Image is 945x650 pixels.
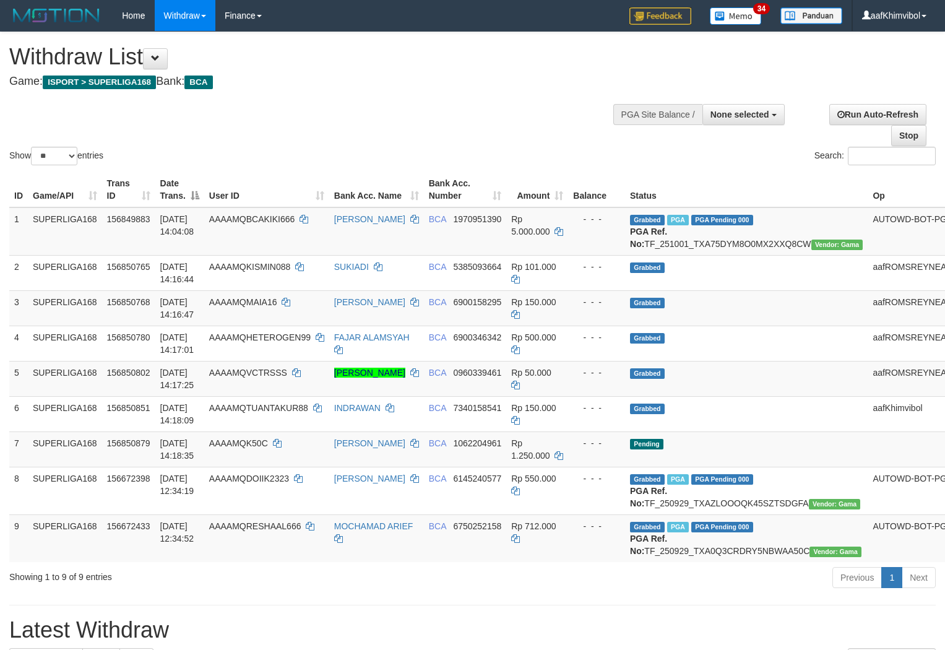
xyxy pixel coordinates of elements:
[453,474,501,483] span: Copy 6145240577 to clipboard
[453,438,501,448] span: Copy 1062204961 to clipboard
[429,214,446,224] span: BCA
[710,110,769,119] span: None selected
[160,403,194,425] span: [DATE] 14:18:09
[334,262,369,272] a: SUKIADI
[107,403,150,413] span: 156850851
[691,522,753,532] span: PGA Pending
[9,45,618,69] h1: Withdraw List
[9,255,28,290] td: 2
[334,438,405,448] a: [PERSON_NAME]
[691,474,753,485] span: PGA Pending
[334,332,410,342] a: FAJAR ALAMSYAH
[832,567,882,588] a: Previous
[625,514,868,562] td: TF_250929_TXA0Q3CRDRY5NBWAA50C
[9,326,28,361] td: 4
[429,474,446,483] span: BCA
[630,227,667,249] b: PGA Ref. No:
[811,240,863,250] span: Vendor URL: https://trx31.1velocity.biz
[630,474,665,485] span: Grabbed
[9,467,28,514] td: 8
[9,361,28,396] td: 5
[9,514,28,562] td: 9
[9,566,384,583] div: Showing 1 to 9 of 9 entries
[28,361,102,396] td: SUPERLIGA168
[209,297,277,307] span: AAAAMQMAIA16
[453,368,501,378] span: Copy 0960339461 to clipboard
[613,104,702,125] div: PGA Site Balance /
[630,404,665,414] span: Grabbed
[625,172,868,207] th: Status
[667,474,689,485] span: Marked by aafsoycanthlai
[28,255,102,290] td: SUPERLIGA168
[9,207,28,256] td: 1
[881,567,902,588] a: 1
[329,172,424,207] th: Bank Acc. Name: activate to sort column ascending
[155,172,204,207] th: Date Trans.: activate to sort column descending
[28,172,102,207] th: Game/API: activate to sort column ascending
[28,514,102,562] td: SUPERLIGA168
[453,332,501,342] span: Copy 6900346342 to clipboard
[511,262,556,272] span: Rp 101.000
[43,76,156,89] span: ISPORT > SUPERLIGA168
[630,486,667,508] b: PGA Ref. No:
[160,438,194,461] span: [DATE] 14:18:35
[630,215,665,225] span: Grabbed
[573,472,620,485] div: - - -
[429,368,446,378] span: BCA
[334,214,405,224] a: [PERSON_NAME]
[625,467,868,514] td: TF_250929_TXAZLOOOQK45SZTSDGFA
[511,521,556,531] span: Rp 712.000
[334,368,405,378] a: [PERSON_NAME]
[28,431,102,467] td: SUPERLIGA168
[429,262,446,272] span: BCA
[209,368,287,378] span: AAAAMQVCTRSSS
[28,467,102,514] td: SUPERLIGA168
[9,6,103,25] img: MOTION_logo.png
[809,499,861,509] span: Vendor URL: https://trx31.1velocity.biz
[28,326,102,361] td: SUPERLIGA168
[511,438,550,461] span: Rp 1.250.000
[753,3,770,14] span: 34
[429,438,446,448] span: BCA
[28,290,102,326] td: SUPERLIGA168
[334,474,405,483] a: [PERSON_NAME]
[848,147,936,165] input: Search:
[511,403,556,413] span: Rp 150.000
[511,474,556,483] span: Rp 550.000
[629,7,691,25] img: Feedback.jpg
[160,521,194,544] span: [DATE] 12:34:52
[780,7,842,24] img: panduan.png
[511,214,550,236] span: Rp 5.000.000
[506,172,568,207] th: Amount: activate to sort column ascending
[204,172,329,207] th: User ID: activate to sort column ascending
[209,403,308,413] span: AAAAMQTUANTAKUR88
[573,213,620,225] div: - - -
[453,521,501,531] span: Copy 6750252158 to clipboard
[160,297,194,319] span: [DATE] 14:16:47
[814,147,936,165] label: Search:
[630,298,665,308] span: Grabbed
[809,547,861,557] span: Vendor URL: https://trx31.1velocity.biz
[9,431,28,467] td: 7
[573,520,620,532] div: - - -
[28,396,102,431] td: SUPERLIGA168
[573,331,620,344] div: - - -
[453,214,501,224] span: Copy 1970951390 to clipboard
[160,474,194,496] span: [DATE] 12:34:19
[630,439,663,449] span: Pending
[630,262,665,273] span: Grabbed
[429,403,446,413] span: BCA
[209,214,295,224] span: AAAAMQBCAKIKI666
[9,172,28,207] th: ID
[630,522,665,532] span: Grabbed
[209,438,268,448] span: AAAAMQK50C
[107,214,150,224] span: 156849883
[209,332,311,342] span: AAAAMQHETEROGEN99
[691,215,753,225] span: PGA Pending
[107,474,150,483] span: 156672398
[160,262,194,284] span: [DATE] 14:16:44
[573,296,620,308] div: - - -
[630,368,665,379] span: Grabbed
[429,521,446,531] span: BCA
[209,474,289,483] span: AAAAMQDOIIK2323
